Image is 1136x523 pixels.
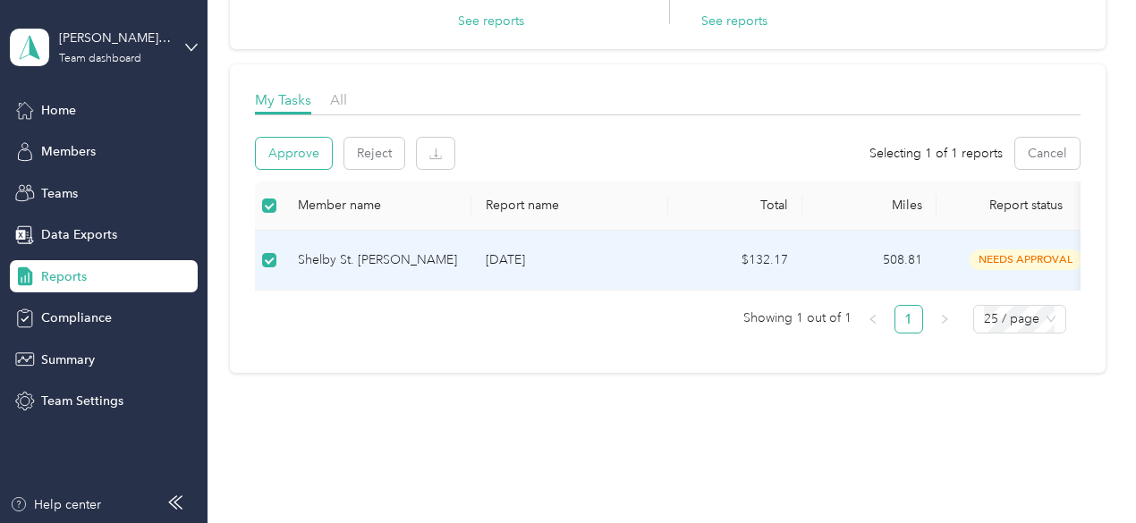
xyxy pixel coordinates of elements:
[298,250,457,270] div: Shelby St. [PERSON_NAME]
[298,198,457,213] div: Member name
[973,305,1066,333] div: Page Size
[59,29,171,47] div: [PERSON_NAME] Team
[930,305,959,333] button: right
[930,305,959,333] li: Next Page
[41,267,87,286] span: Reports
[486,250,654,270] p: [DATE]
[41,392,123,410] span: Team Settings
[330,91,347,108] span: All
[10,495,101,514] button: Help center
[41,184,78,203] span: Teams
[41,142,96,161] span: Members
[458,12,524,30] button: See reports
[284,181,471,231] th: Member name
[344,138,404,169] button: Reject
[817,198,922,213] div: Miles
[682,198,788,213] div: Total
[668,231,802,291] td: $132.17
[255,91,311,108] span: My Tasks
[59,54,141,64] div: Team dashboard
[743,305,852,332] span: Showing 1 out of 1
[802,231,937,291] td: 508.81
[859,305,887,333] button: left
[984,306,1055,333] span: 25 / page
[894,305,923,333] li: 1
[471,181,668,231] th: Report name
[41,225,117,244] span: Data Exports
[1036,423,1136,523] iframe: Everlance-gr Chat Button Frame
[41,308,112,327] span: Compliance
[970,249,1082,270] span: needs approval
[1015,138,1080,169] button: Cancel
[256,138,332,169] button: Approve
[859,305,887,333] li: Previous Page
[895,306,922,333] a: 1
[701,12,767,30] button: See reports
[939,314,950,325] span: right
[951,198,1101,213] span: Report status
[41,350,95,369] span: Summary
[869,144,1003,163] span: Selecting 1 of 1 reports
[868,314,878,325] span: left
[41,101,76,120] span: Home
